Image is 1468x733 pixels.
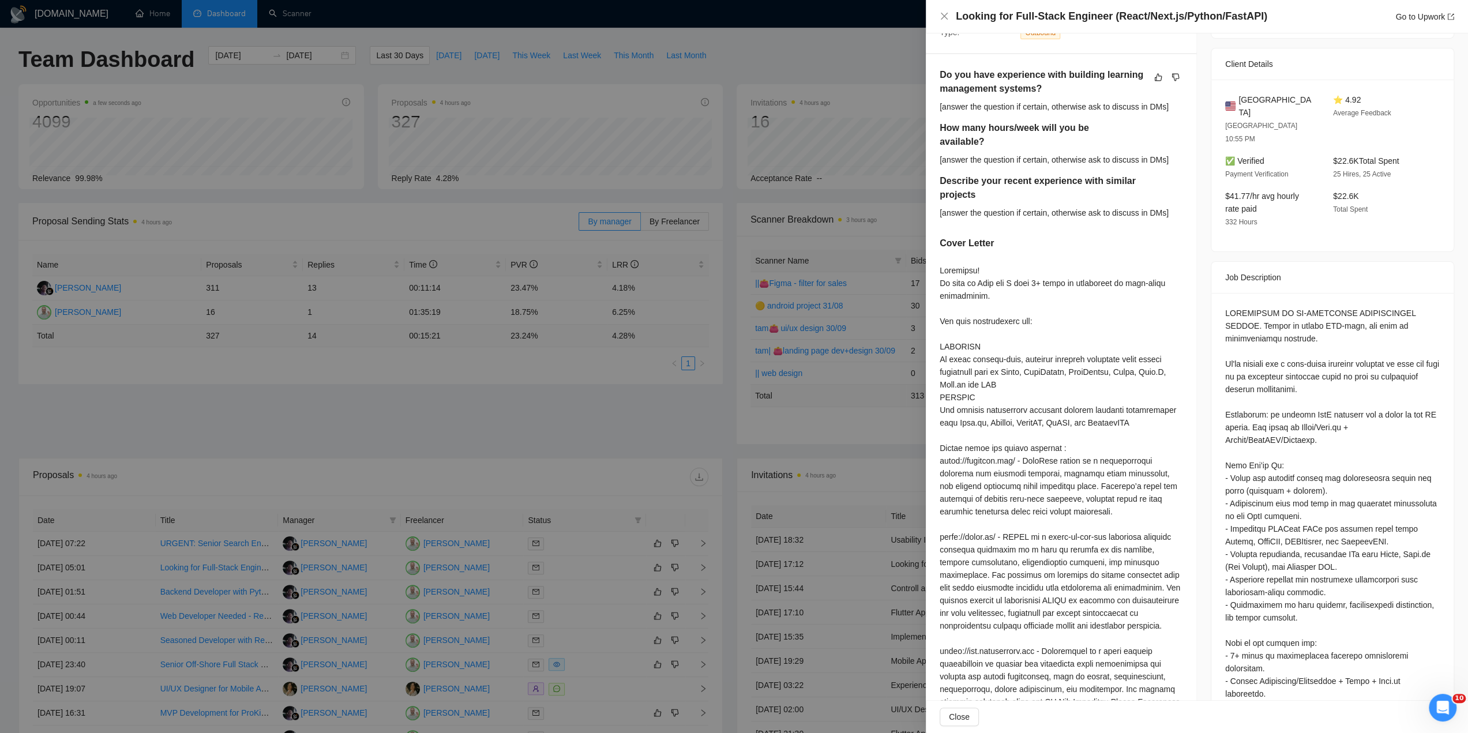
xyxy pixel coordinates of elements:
[1238,93,1315,119] span: [GEOGRAPHIC_DATA]
[1395,12,1454,21] a: Go to Upworkexport
[1225,100,1236,112] img: 🇺🇸
[940,12,949,21] button: Close
[1225,262,1440,293] div: Job Description
[940,206,1174,219] div: [answer the question if certain, otherwise ask to discuss in DMs]
[1447,13,1454,20] span: export
[940,12,949,21] span: close
[1333,191,1358,201] span: $22.6K
[1172,73,1180,82] span: dislike
[1333,109,1391,117] span: Average Feedback
[940,236,994,250] h5: Cover Letter
[1225,191,1299,213] span: $41.77/hr avg hourly rate paid
[940,28,959,37] span: Type:
[1169,70,1182,84] button: dislike
[940,100,1182,113] div: [answer the question if certain, otherwise ask to discuss in DMs]
[940,153,1169,166] div: [answer the question if certain, otherwise ask to discuss in DMs]
[1225,218,1257,226] span: 332 Hours
[1225,156,1264,166] span: ✅ Verified
[1333,170,1391,178] span: 25 Hires, 25 Active
[1151,70,1165,84] button: like
[1333,205,1368,213] span: Total Spent
[940,121,1134,149] h5: How many hours/week will you be available?
[1333,156,1399,166] span: $22.6K Total Spent
[940,174,1139,202] h5: Describe your recent experience with similar projects
[1154,73,1162,82] span: like
[1225,122,1297,143] span: [GEOGRAPHIC_DATA] 10:55 PM
[1225,170,1288,178] span: Payment Verification
[1225,48,1440,80] div: Client Details
[1429,694,1456,721] iframe: Intercom live chat
[940,68,1146,96] h5: Do you have experience with building learning management systems?
[949,711,970,723] span: Close
[956,9,1267,24] h4: Looking for Full-Stack Engineer (React/Next.js/Python/FastAPI)
[1452,694,1466,703] span: 10
[940,708,979,726] button: Close
[1333,95,1361,104] span: ⭐ 4.92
